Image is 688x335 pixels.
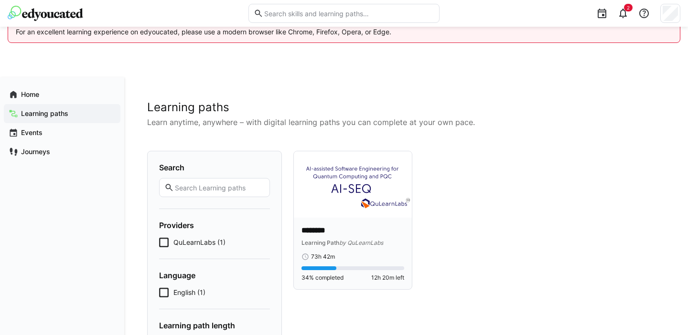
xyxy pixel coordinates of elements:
[301,239,339,246] span: Learning Path
[159,321,270,330] h4: Learning path length
[371,274,404,282] span: 12h 20m left
[263,9,434,18] input: Search skills and learning paths…
[627,5,630,10] span: 2
[159,220,270,230] h4: Providers
[147,100,665,115] h2: Learning paths
[311,253,335,261] span: 73h 42m
[294,151,412,218] img: image
[159,271,270,280] h4: Language
[173,238,226,247] span: QuLearnLabs (1)
[301,274,344,282] span: 34% completed
[147,116,665,128] p: Learn anytime, anywhere – with digital learning paths you can complete at your own pace.
[174,183,265,192] input: Search Learning paths
[159,163,270,172] h4: Search
[16,27,672,37] p: For an excellent learning experience on edyoucated, please use a modern browser like Chrome, Fire...
[339,239,383,246] span: by QuLearnLabs
[173,288,205,297] span: English (1)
